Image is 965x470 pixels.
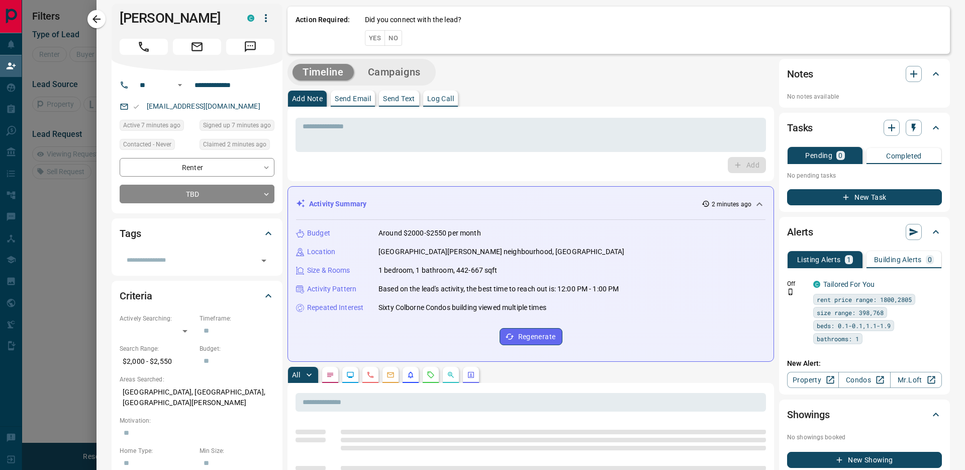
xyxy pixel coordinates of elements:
span: Signed up 7 minutes ago [203,120,271,130]
p: $2,000 - $2,550 [120,353,195,370]
div: Showings [787,403,942,427]
p: Action Required: [296,15,350,46]
h2: Tasks [787,120,813,136]
button: Open [174,79,186,91]
div: Renter [120,158,274,177]
p: No showings booked [787,433,942,442]
span: Email [173,39,221,55]
h2: Showings [787,407,830,423]
p: 0 [838,152,842,159]
p: 2 minutes ago [712,200,751,209]
span: Call [120,39,168,55]
p: Home Type: [120,446,195,455]
p: Motivation: [120,416,274,425]
p: Size & Rooms [307,265,350,276]
svg: Push Notification Only [787,288,794,295]
span: Active 7 minutes ago [123,120,180,130]
p: Activity Pattern [307,284,356,294]
span: Claimed 2 minutes ago [203,139,266,149]
div: Criteria [120,284,274,308]
h2: Tags [120,225,141,242]
h2: Notes [787,66,813,82]
p: Sixty Colborne Condos building viewed multiple times [378,302,546,313]
p: Pending [805,152,832,159]
p: Based on the lead's activity, the best time to reach out is: 12:00 PM - 1:00 PM [378,284,619,294]
p: Log Call [427,95,454,102]
svg: Agent Actions [467,371,475,379]
p: 1 [847,256,851,263]
a: [EMAIL_ADDRESS][DOMAIN_NAME] [147,102,260,110]
div: Wed Oct 15 2025 [200,139,274,153]
p: Actively Searching: [120,314,195,323]
div: Alerts [787,220,942,244]
span: bathrooms: 1 [817,334,859,344]
p: Areas Searched: [120,375,274,384]
p: 1 bedroom, 1 bathroom, 442-667 sqft [378,265,498,276]
svg: Notes [326,371,334,379]
p: Did you connect with the lead? [365,15,461,25]
p: Send Email [335,95,371,102]
span: Message [226,39,274,55]
h2: Criteria [120,288,152,304]
div: Activity Summary2 minutes ago [296,195,765,213]
h1: [PERSON_NAME] [120,10,232,26]
div: Tasks [787,116,942,140]
p: Add Note [292,95,323,102]
p: Location [307,247,335,257]
p: Budget [307,228,330,239]
div: condos.ca [247,15,254,22]
p: Timeframe: [200,314,274,323]
a: Mr.Loft [890,372,942,388]
button: Yes [365,30,385,46]
button: New Showing [787,452,942,468]
div: Notes [787,62,942,86]
p: Activity Summary [309,199,366,209]
button: New Task [787,189,942,205]
svg: Calls [366,371,374,379]
span: Contacted - Never [123,139,171,149]
p: All [292,371,300,378]
p: Search Range: [120,344,195,353]
a: Condos [838,372,890,388]
p: Send Text [383,95,415,102]
p: New Alert: [787,358,942,369]
svg: Listing Alerts [407,371,415,379]
p: Repeated Interest [307,302,363,313]
button: Timeline [293,64,354,81]
p: Listing Alerts [797,256,841,263]
p: No notes available [787,92,942,101]
svg: Requests [427,371,435,379]
button: Open [257,254,271,268]
button: Campaigns [358,64,431,81]
div: TBD [120,185,274,203]
p: Around $2000-$2550 per month [378,228,481,239]
button: No [384,30,402,46]
span: rent price range: 1800,2805 [817,294,912,304]
div: condos.ca [813,281,820,288]
p: Building Alerts [874,256,922,263]
button: Regenerate [500,328,562,345]
svg: Email Valid [133,103,140,110]
p: 0 [928,256,932,263]
p: Off [787,279,807,288]
a: Tailored For You [823,280,875,288]
div: Wed Oct 15 2025 [120,120,195,134]
p: Budget: [200,344,274,353]
a: Property [787,372,839,388]
p: [GEOGRAPHIC_DATA][PERSON_NAME] neighbourhood, [GEOGRAPHIC_DATA] [378,247,624,257]
div: Wed Oct 15 2025 [200,120,274,134]
p: Min Size: [200,446,274,455]
p: [GEOGRAPHIC_DATA], [GEOGRAPHIC_DATA], [GEOGRAPHIC_DATA][PERSON_NAME] [120,384,274,411]
span: size range: 398,768 [817,307,884,318]
svg: Opportunities [447,371,455,379]
svg: Emails [387,371,395,379]
p: No pending tasks [787,168,942,183]
p: Completed [886,152,922,160]
div: Tags [120,221,274,246]
span: beds: 0.1-0.1,1.1-1.9 [817,321,891,331]
svg: Lead Browsing Activity [346,371,354,379]
h2: Alerts [787,224,813,240]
